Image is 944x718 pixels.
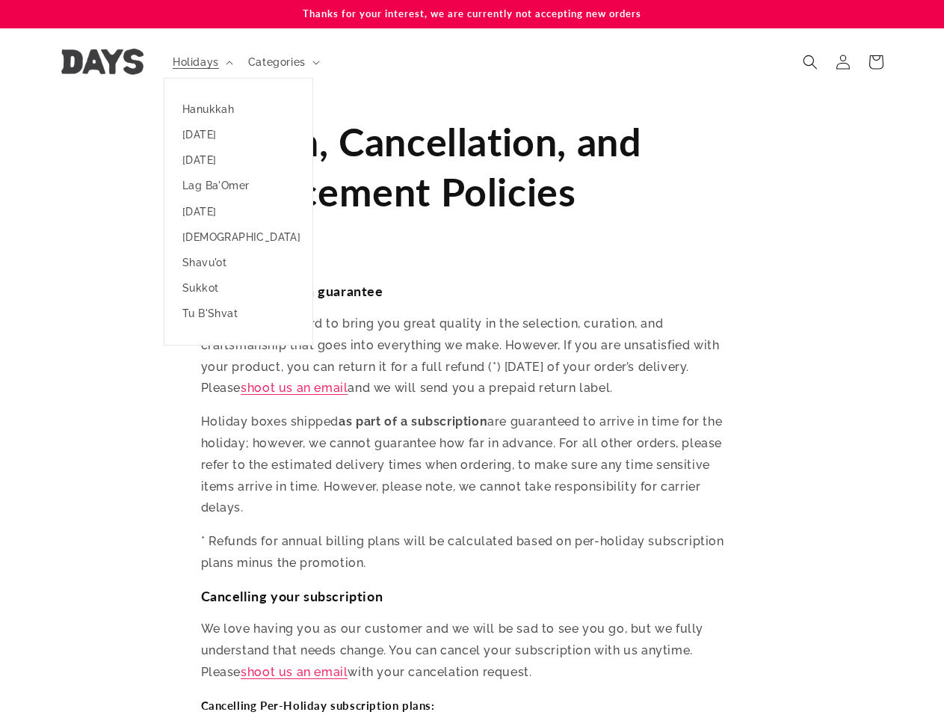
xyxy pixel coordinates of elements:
[61,49,144,75] img: Days United
[164,275,312,301] a: Sukkot
[201,699,744,714] h4: Cancelling Per-Holiday subscription plans:
[164,173,312,198] a: Lag Ba'Omer
[201,588,744,605] h3: Cancelling your subscription
[201,619,744,683] p: We love having you as our customer and we will be sad to see you go, but we fully understand that...
[173,55,219,69] span: Holidays
[164,147,312,173] a: [DATE]
[339,414,487,429] strong: as part of a subscription
[241,381,348,395] a: shoot us an email
[164,46,239,78] summary: Holidays
[201,531,744,574] p: * Refunds for annual billing plans will be calculated based on per-holiday subscription plans min...
[164,96,312,122] a: Hanukkah
[201,283,744,300] h3: 100% satisfaction guarantee
[164,301,312,326] a: Tu B'Shvat
[201,313,744,399] p: We work really hard to bring you great quality in the selection, curation, and craftsmanship that...
[239,46,326,78] summary: Categories
[201,411,744,519] p: Holiday boxes shipped are guaranteed to arrive in time for the holiday; however, we cannot guaran...
[241,665,348,679] a: shoot us an email
[201,117,744,218] h1: Return, Cancellation, and Replacement Policies
[164,199,312,224] a: [DATE]
[248,55,306,69] span: Categories
[164,224,312,250] a: [DEMOGRAPHIC_DATA]
[164,250,312,275] a: Shavu'ot
[164,122,312,147] a: [DATE]
[794,46,827,79] summary: Search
